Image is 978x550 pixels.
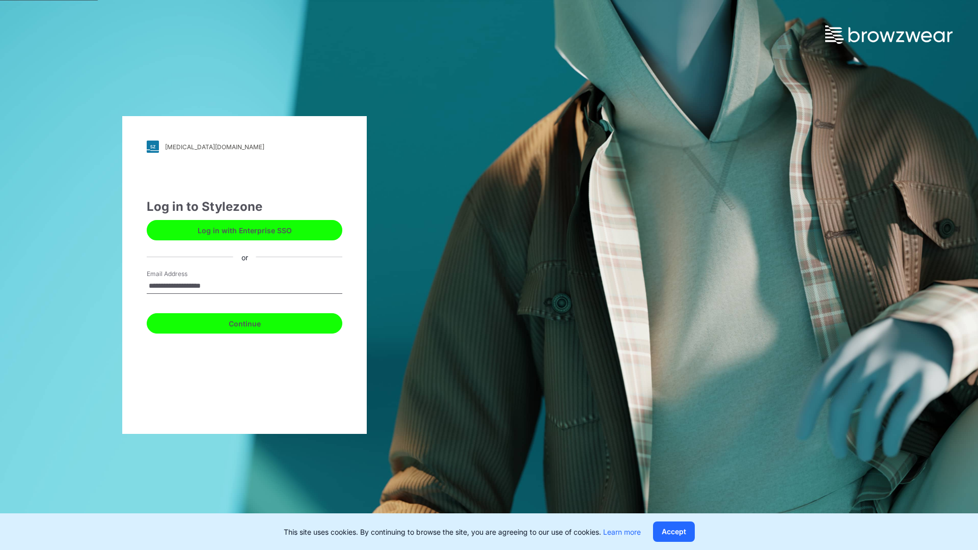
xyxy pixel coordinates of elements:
button: Continue [147,313,342,334]
a: [MEDICAL_DATA][DOMAIN_NAME] [147,141,342,153]
button: Accept [653,521,695,542]
div: Log in to Stylezone [147,198,342,216]
label: Email Address [147,269,218,279]
button: Log in with Enterprise SSO [147,220,342,240]
div: [MEDICAL_DATA][DOMAIN_NAME] [165,143,264,151]
img: browzwear-logo.73288ffb.svg [825,25,953,44]
img: svg+xml;base64,PHN2ZyB3aWR0aD0iMjgiIGhlaWdodD0iMjgiIHZpZXdCb3g9IjAgMCAyOCAyOCIgZmlsbD0ibm9uZSIgeG... [147,141,159,153]
a: Learn more [603,528,641,536]
p: This site uses cookies. By continuing to browse the site, you are agreeing to our use of cookies. [284,527,641,537]
div: or [233,252,256,262]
